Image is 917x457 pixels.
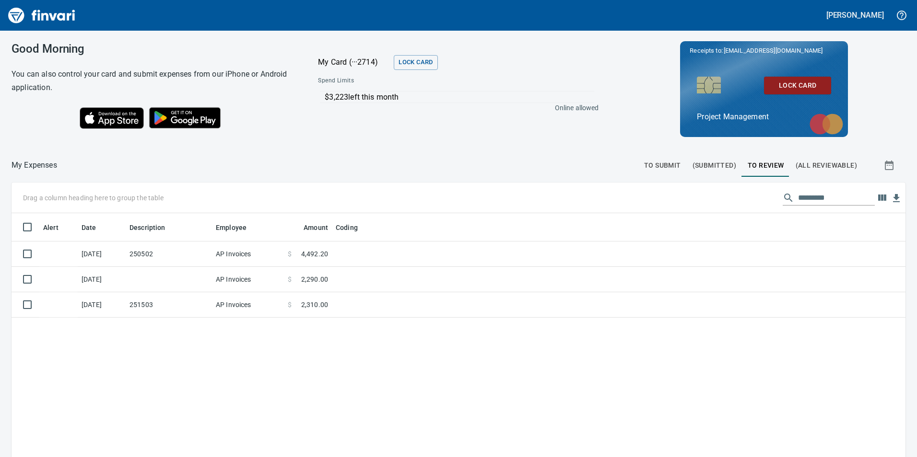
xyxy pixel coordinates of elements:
[394,55,437,70] button: Lock Card
[80,107,144,129] img: Download on the App Store
[301,249,328,259] span: 4,492.20
[291,222,328,233] span: Amount
[301,274,328,284] span: 2,290.00
[12,42,294,56] h3: Good Morning
[212,292,284,318] td: AP Invoices
[43,222,71,233] span: Alert
[644,160,681,171] span: To Submit
[318,57,390,68] p: My Card (···2714)
[212,241,284,267] td: AP Invoices
[288,300,292,309] span: $
[301,300,328,309] span: 2,310.00
[12,160,57,171] p: My Expenses
[129,222,178,233] span: Description
[875,154,905,177] button: Show transactions within a particular date range
[216,222,247,233] span: Employee
[12,160,57,171] nav: breadcrumb
[23,193,164,203] p: Drag a column heading here to group the table
[12,68,294,94] h6: You can also control your card and submit expenses from our iPhone or Android application.
[889,191,904,206] button: Download Table
[325,91,594,103] p: $3,223 left this month
[690,46,838,56] p: Receipts to:
[82,222,109,233] span: Date
[216,222,259,233] span: Employee
[336,222,358,233] span: Coding
[144,102,226,134] img: Get it on Google Play
[212,267,284,292] td: AP Invoices
[129,222,165,233] span: Description
[748,160,784,171] span: To Review
[693,160,736,171] span: (Submitted)
[318,76,475,86] span: Spend Limits
[796,160,857,171] span: (All Reviewable)
[78,292,126,318] td: [DATE]
[126,241,212,267] td: 250502
[336,222,370,233] span: Coding
[6,4,78,27] img: Finvari
[82,222,96,233] span: Date
[723,46,823,55] span: [EMAIL_ADDRESS][DOMAIN_NAME]
[78,241,126,267] td: [DATE]
[875,191,889,205] button: Choose columns to display
[310,103,599,113] p: Online allowed
[43,222,59,233] span: Alert
[304,222,328,233] span: Amount
[78,267,126,292] td: [DATE]
[288,274,292,284] span: $
[126,292,212,318] td: 251503
[805,109,848,139] img: mastercard.svg
[764,77,831,94] button: Lock Card
[826,10,884,20] h5: [PERSON_NAME]
[772,80,823,91] span: Lock Card
[399,57,433,68] span: Lock Card
[288,249,292,259] span: $
[697,111,831,123] p: Project Management
[824,8,886,23] button: [PERSON_NAME]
